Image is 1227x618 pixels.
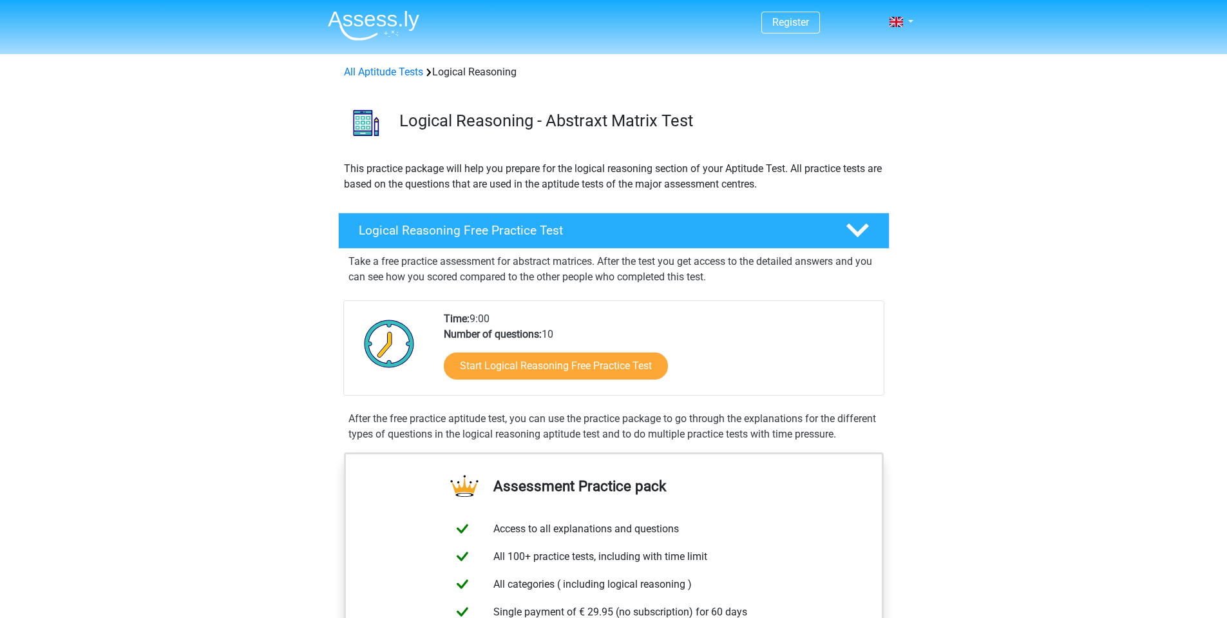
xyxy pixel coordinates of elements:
a: Start Logical Reasoning Free Practice Test [444,352,668,380]
h4: Logical Reasoning Free Practice Test [359,223,825,238]
img: Assessly [328,10,419,41]
b: Time: [444,313,470,325]
div: After the free practice aptitude test, you can use the practice package to go through the explana... [343,411,884,442]
p: This practice package will help you prepare for the logical reasoning section of your Aptitude Te... [344,161,884,192]
h3: Logical Reasoning - Abstraxt Matrix Test [399,111,879,131]
p: Take a free practice assessment for abstract matrices. After the test you get access to the detai... [348,254,879,285]
a: Register [772,16,809,28]
img: logical reasoning [339,95,394,150]
div: 9:00 10 [434,311,883,395]
a: Logical Reasoning Free Practice Test [333,213,895,249]
b: Number of questions: [444,328,542,340]
a: All Aptitude Tests [344,66,423,78]
div: Logical Reasoning [339,64,889,80]
img: Clock [357,311,422,376]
